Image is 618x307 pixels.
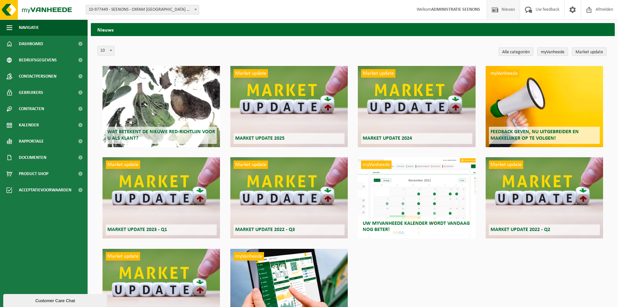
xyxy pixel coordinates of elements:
[361,69,395,78] span: Market update
[19,166,48,182] span: Product Shop
[489,160,523,169] span: Market update
[234,252,264,261] span: myVanheede
[19,101,44,117] span: Contracten
[363,221,470,232] span: Uw myVanheede kalender wordt vandaag nog beter!
[19,52,57,68] span: Bedrijfsgegevens
[97,46,115,56] span: 10
[19,84,43,101] span: Gebruikers
[491,129,579,141] span: Feedback geven, nu uitgebreider en makkelijker op te volgen!
[234,160,268,169] span: Market update
[491,227,550,232] span: Market update 2022 - Q2
[103,157,220,238] a: Market update Market update 2023 - Q1
[230,157,348,238] a: Market update Market update 2022 - Q3
[572,47,607,56] a: Market update
[19,19,39,36] span: Navigatie
[486,66,603,147] a: myVanheede Feedback geven, nu uitgebreider en makkelijker op te volgen!
[19,36,43,52] span: Dashboard
[230,66,348,147] a: Market update Market update 2025
[106,160,140,169] span: Market update
[431,7,480,12] strong: ADMINISTRATIE SEENONS
[19,68,56,84] span: Contactpersonen
[235,136,285,141] span: Market update 2025
[103,66,220,147] a: Wat betekent de nieuwe RED-richtlijn voor u als klant?
[234,69,268,78] span: Market update
[358,66,475,147] a: Market update Market update 2024
[358,157,475,238] a: myVanheede Uw myVanheede kalender wordt vandaag nog beter!
[19,133,44,149] span: Rapportage
[361,160,392,169] span: myVanheede
[98,46,114,55] span: 10
[86,5,199,15] span: 10-977449 - SEENONS - OXFAM YUNUS CENTER HAREN - HAREN
[106,252,140,261] span: Market update
[499,47,533,56] a: Alle categoriën
[107,227,167,232] span: Market update 2023 - Q1
[86,5,199,14] span: 10-977449 - SEENONS - OXFAM YUNUS CENTER HAREN - HAREN
[107,129,215,141] span: Wat betekent de nieuwe RED-richtlijn voor u als klant?
[91,23,615,36] h2: Nieuws
[235,227,295,232] span: Market update 2022 - Q3
[19,149,46,166] span: Documenten
[537,47,568,56] a: myVanheede
[363,136,412,141] span: Market update 2024
[486,157,603,238] a: Market update Market update 2022 - Q2
[19,117,39,133] span: Kalender
[3,293,108,307] iframe: chat widget
[19,182,71,198] span: Acceptatievoorwaarden
[489,69,519,78] span: myVanheede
